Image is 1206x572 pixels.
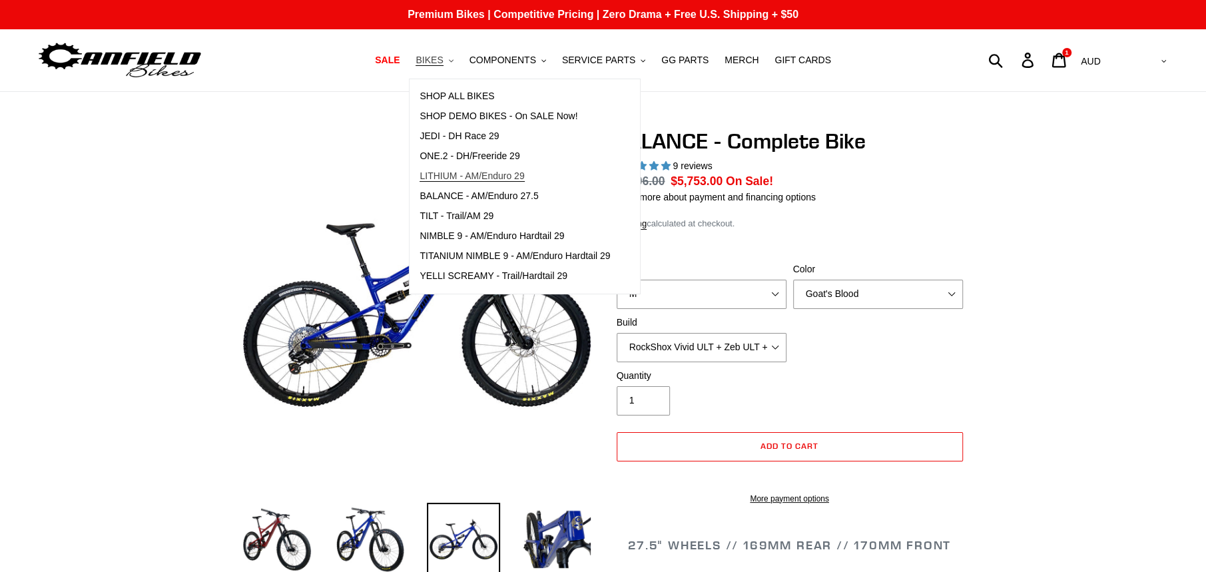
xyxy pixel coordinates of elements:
span: TITANIUM NIMBLE 9 - AM/Enduro Hardtail 29 [420,250,610,262]
span: SHOP DEMO BIKES - On SALE Now! [420,111,577,122]
a: ONE.2 - DH/Freeride 29 [410,146,620,166]
a: TILT - Trail/AM 29 [410,206,620,226]
a: SALE [368,51,406,69]
a: SHOP DEMO BIKES - On SALE Now! [410,107,620,127]
a: BALANCE - AM/Enduro 27.5 [410,186,620,206]
span: NIMBLE 9 - AM/Enduro Hardtail 29 [420,230,564,242]
label: Build [617,316,786,330]
span: SALE [375,55,400,66]
button: Add to cart [617,432,963,461]
h1: BALANCE - Complete Bike [613,129,966,154]
h2: 27.5" WHEELS // 169MM REAR // 170MM FRONT [613,538,966,553]
span: $5,753.00 [671,174,723,188]
a: JEDI - DH Race 29 [410,127,620,146]
span: YELLI SCREAMY - Trail/Hardtail 29 [420,270,567,282]
a: More payment options [617,493,963,505]
span: MERCH [725,55,758,66]
span: LITHIUM - AM/Enduro 29 [420,170,524,182]
span: Add to cart [760,441,818,451]
a: YELLI SCREAMY - Trail/Hardtail 29 [410,266,620,286]
a: TITANIUM NIMBLE 9 - AM/Enduro Hardtail 29 [410,246,620,266]
button: BIKES [409,51,459,69]
a: LITHIUM - AM/Enduro 29 [410,166,620,186]
label: Color [793,262,963,276]
div: calculated at checkout. [613,217,966,230]
span: SERVICE PARTS [562,55,635,66]
button: SERVICE PARTS [555,51,652,69]
span: On Sale! [726,172,773,190]
a: SHOP ALL BIKES [410,87,620,107]
span: COMPONENTS [469,55,536,66]
span: BIKES [416,55,443,66]
button: COMPONENTS [463,51,553,69]
span: 9 reviews [673,160,712,171]
a: Learn more about payment and financing options [613,192,816,202]
a: GG PARTS [655,51,715,69]
span: BALANCE - AM/Enduro 27.5 [420,190,538,202]
input: Search [996,45,1030,75]
a: 1 [1044,46,1075,75]
a: MERCH [718,51,765,69]
span: 5.00 stars [613,160,673,171]
img: Canfield Bikes [37,39,203,81]
a: GIFT CARDS [768,51,838,69]
span: GG PARTS [661,55,709,66]
span: ONE.2 - DH/Freeride 29 [420,150,519,162]
span: TILT - Trail/AM 29 [420,210,493,222]
span: GIFT CARDS [774,55,831,66]
span: JEDI - DH Race 29 [420,131,499,142]
a: NIMBLE 9 - AM/Enduro Hardtail 29 [410,226,620,246]
label: Size [617,262,786,276]
span: SHOP ALL BIKES [420,91,494,102]
span: 1 [1065,49,1068,56]
label: Quantity [617,369,786,383]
